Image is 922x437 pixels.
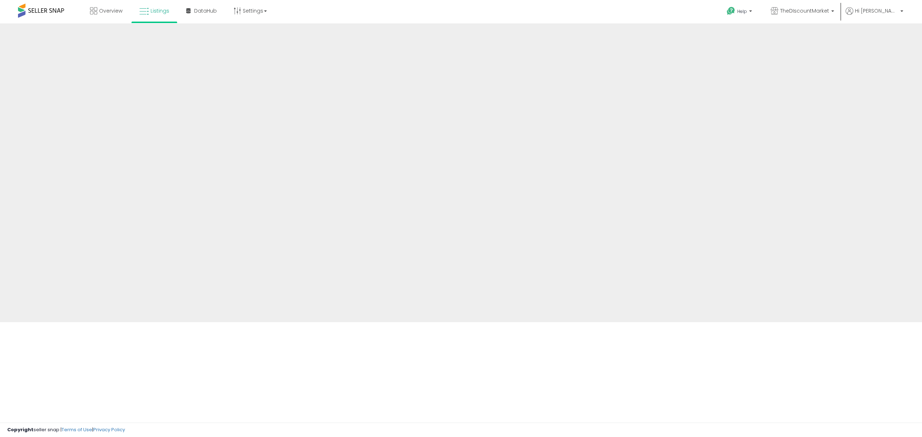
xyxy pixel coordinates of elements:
i: Get Help [726,6,735,15]
a: Hi [PERSON_NAME] [846,7,903,23]
span: TheDIscountMarket [780,7,829,14]
span: Hi [PERSON_NAME] [855,7,898,14]
span: Help [737,8,747,14]
span: Overview [99,7,122,14]
a: Help [721,1,759,23]
span: DataHub [194,7,217,14]
span: Listings [151,7,169,14]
